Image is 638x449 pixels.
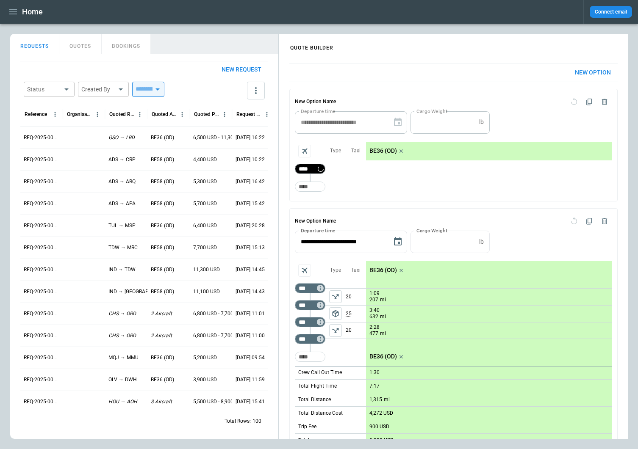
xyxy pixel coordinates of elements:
[193,266,220,273] p: 11,300 USD
[331,309,340,318] span: package_2
[380,330,386,337] p: mi
[236,288,265,295] p: [DATE] 14:43
[24,266,59,273] p: REQ-2025-000245
[59,34,102,54] button: QUOTES
[108,332,136,339] p: CHS → ORD
[193,398,244,405] p: 5,500 USD - 8,900 USD
[369,290,380,297] p: 1:09
[151,244,174,251] p: BE58 (OD)
[236,376,265,383] p: [DATE] 11:59
[108,134,135,141] p: GSO → LRD
[346,306,366,322] p: 25
[193,156,217,163] p: 4,400 USD
[369,324,380,331] p: 2:28
[151,354,174,361] p: BE36 (OD)
[92,109,103,120] button: Organisation column menu
[369,353,397,360] p: BE36 (OD)
[416,227,447,234] label: Cargo Weight
[566,94,582,110] span: Reset quote option
[236,156,265,163] p: [DATE] 10:22
[25,111,47,117] div: Reference
[24,332,59,339] p: REQ-2025-000242
[346,322,366,339] p: 20
[151,266,174,273] p: BE58 (OD)
[151,178,174,185] p: BE58 (OD)
[193,376,217,383] p: 3,900 USD
[329,324,342,337] span: Type of sector
[50,109,61,120] button: Reference column menu
[295,334,325,344] div: Too short
[298,396,331,403] p: Total Distance
[108,288,173,295] p: IND → [GEOGRAPHIC_DATA]
[384,396,390,403] p: mi
[193,332,244,339] p: 6,800 USD - 7,700 USD
[108,354,139,361] p: MQJ → MMU
[566,214,582,229] span: Reset quote option
[295,214,336,229] h6: New Option Name
[479,118,484,126] p: lb
[151,134,174,141] p: BE36 (OD)
[193,134,247,141] p: 6,500 USD - 11,300 USD
[261,109,272,120] button: Request Created At (UTC-05:00) column menu
[24,178,59,185] p: REQ-2025-000249
[295,182,325,192] div: Too short
[329,290,342,303] span: Type of sector
[416,107,447,115] label: Cargo Weight
[24,398,59,405] p: REQ-2025-000239
[369,330,378,337] p: 477
[298,423,316,430] p: Trip Fee
[295,283,325,293] div: Not found
[236,398,265,405] p: [DATE] 15:41
[215,61,268,78] button: New request
[330,267,341,274] p: Type
[298,369,342,376] p: Crew Call Out Time
[369,383,380,389] p: 7:17
[298,145,311,157] span: Aircraft selection
[193,288,220,295] p: 11,100 USD
[236,134,265,141] p: [DATE] 16:22
[27,85,61,94] div: Status
[301,107,336,115] label: Departure time
[369,410,393,416] p: 4,272 USD
[219,109,230,120] button: Quoted Price column menu
[24,310,59,317] p: REQ-2025-000243
[193,178,217,185] p: 5,300 USD
[134,109,145,120] button: Quoted Route column menu
[298,438,309,443] h6: Total
[295,300,325,310] div: Too short
[330,147,341,154] p: Type
[295,94,336,110] h6: New Option Name
[193,354,217,361] p: 5,200 USD
[151,332,172,339] p: 2 Aircraft
[236,178,265,185] p: [DATE] 16:42
[151,376,174,383] p: BE36 (OD)
[108,222,136,229] p: TUL → MSP
[24,200,59,207] p: REQ-2025-000248
[590,6,632,18] button: Connect email
[194,111,219,117] div: Quoted Price
[366,142,612,160] div: scrollable content
[151,156,174,163] p: BE58 (OD)
[193,222,217,229] p: 6,400 USD
[369,267,397,274] p: BE36 (OD)
[568,63,618,82] button: New Option
[22,7,43,17] h1: Home
[102,34,151,54] button: BOOKINGS
[369,147,397,154] p: BE36 (OD)
[193,244,217,251] p: 7,700 USD
[10,34,59,54] button: REQUESTS
[236,332,265,339] p: [DATE] 11:00
[108,156,136,163] p: ADS → CRP
[151,200,174,207] p: BE58 (OD)
[369,397,382,403] p: 1,315
[151,288,174,295] p: BE58 (OD)
[108,376,137,383] p: OLV → DWH
[479,238,484,245] p: lb
[295,352,325,362] div: Too short
[597,214,612,229] span: Delete quote option
[295,164,325,174] div: Not found
[329,307,342,320] span: Type of sector
[369,369,380,376] p: 1:30
[597,94,612,110] span: Delete quote option
[151,310,172,317] p: 2 Aircraft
